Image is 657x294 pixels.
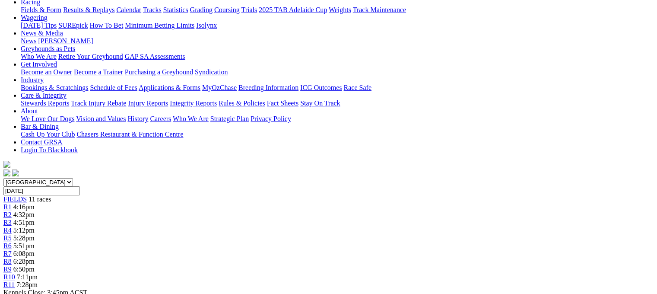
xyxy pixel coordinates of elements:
[125,53,185,60] a: GAP SA Assessments
[196,22,217,29] a: Isolynx
[21,37,36,45] a: News
[13,211,35,218] span: 4:32pm
[150,115,171,122] a: Careers
[21,22,654,29] div: Wagering
[3,273,15,281] a: R10
[21,115,74,122] a: We Love Our Dogs
[21,84,88,91] a: Bookings & Scratchings
[3,203,12,211] a: R1
[63,6,114,13] a: Results & Replays
[300,84,342,91] a: ICG Outcomes
[143,6,162,13] a: Tracks
[116,6,141,13] a: Calendar
[21,131,75,138] a: Cash Up Your Club
[219,99,265,107] a: Rules & Policies
[21,131,654,138] div: Bar & Dining
[3,234,12,242] a: R5
[13,227,35,234] span: 5:12pm
[13,203,35,211] span: 4:16pm
[90,84,137,91] a: Schedule of Fees
[76,115,126,122] a: Vision and Values
[21,61,57,68] a: Get Involved
[21,115,654,123] div: About
[195,68,228,76] a: Syndication
[29,195,51,203] span: 11 races
[21,37,654,45] div: News & Media
[21,138,62,146] a: Contact GRSA
[21,45,75,52] a: Greyhounds as Pets
[139,84,200,91] a: Applications & Forms
[3,195,27,203] a: FIELDS
[128,99,168,107] a: Injury Reports
[3,227,12,234] a: R4
[21,53,57,60] a: Who We Are
[163,6,188,13] a: Statistics
[127,115,148,122] a: History
[251,115,291,122] a: Privacy Policy
[90,22,124,29] a: How To Bet
[3,211,12,218] a: R2
[21,92,67,99] a: Care & Integrity
[173,115,209,122] a: Who We Are
[343,84,371,91] a: Race Safe
[329,6,351,13] a: Weights
[300,99,340,107] a: Stay On Track
[21,107,38,115] a: About
[3,250,12,257] a: R7
[21,123,59,130] a: Bar & Dining
[13,219,35,226] span: 4:51pm
[21,84,654,92] div: Industry
[21,76,44,83] a: Industry
[21,99,654,107] div: Care & Integrity
[21,146,78,153] a: Login To Blackbook
[241,6,257,13] a: Trials
[21,68,654,76] div: Get Involved
[170,99,217,107] a: Integrity Reports
[3,219,12,226] a: R3
[210,115,249,122] a: Strategic Plan
[76,131,183,138] a: Chasers Restaurant & Function Centre
[21,29,63,37] a: News & Media
[21,68,72,76] a: Become an Owner
[16,281,38,288] span: 7:28pm
[3,186,80,195] input: Select date
[125,22,194,29] a: Minimum Betting Limits
[3,265,12,273] a: R9
[3,281,15,288] a: R11
[13,250,35,257] span: 6:08pm
[12,169,19,176] img: twitter.svg
[353,6,406,13] a: Track Maintenance
[21,6,654,14] div: Racing
[267,99,298,107] a: Fact Sheets
[71,99,126,107] a: Track Injury Rebate
[202,84,237,91] a: MyOzChase
[13,265,35,273] span: 6:50pm
[13,258,35,265] span: 6:28pm
[58,22,88,29] a: SUREpick
[21,14,48,21] a: Wagering
[3,258,12,265] a: R8
[13,234,35,242] span: 5:28pm
[238,84,298,91] a: Breeding Information
[74,68,123,76] a: Become a Trainer
[125,68,193,76] a: Purchasing a Greyhound
[214,6,240,13] a: Coursing
[3,242,12,249] a: R6
[190,6,213,13] a: Grading
[21,6,61,13] a: Fields & Form
[58,53,123,60] a: Retire Your Greyhound
[13,242,35,249] span: 5:51pm
[3,169,10,176] img: facebook.svg
[21,53,654,61] div: Greyhounds as Pets
[38,37,93,45] a: [PERSON_NAME]
[259,6,327,13] a: 2025 TAB Adelaide Cup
